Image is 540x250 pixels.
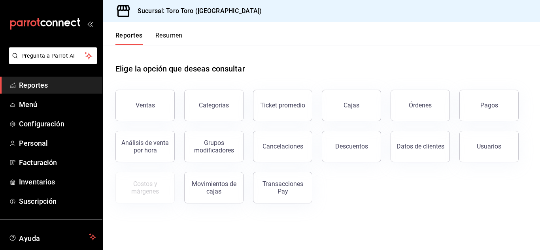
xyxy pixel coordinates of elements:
h1: Elige la opción que deseas consultar [115,63,245,75]
span: Configuración [19,118,96,129]
span: Personal [19,138,96,148]
div: Cajas [344,101,360,110]
span: Reportes [19,80,96,90]
div: Movimientos de cajas [189,180,238,195]
div: Datos de clientes [397,143,444,150]
div: Grupos modificadores [189,139,238,154]
div: Ticket promedio [260,102,305,109]
button: Grupos modificadores [184,131,244,162]
div: Ventas [136,102,155,109]
div: navigation tabs [115,32,183,45]
button: Descuentos [322,131,381,162]
div: Costos y márgenes [121,180,170,195]
button: Resumen [155,32,183,45]
button: Categorías [184,90,244,121]
button: Transacciones Pay [253,172,312,203]
div: Descuentos [335,143,368,150]
a: Pregunta a Parrot AI [6,57,97,66]
button: Reportes [115,32,143,45]
div: Transacciones Pay [258,180,307,195]
a: Cajas [322,90,381,121]
div: Categorías [199,102,229,109]
button: Ticket promedio [253,90,312,121]
span: Inventarios [19,177,96,187]
button: open_drawer_menu [87,21,93,27]
button: Órdenes [391,90,450,121]
span: Menú [19,99,96,110]
button: Usuarios [459,131,519,162]
span: Suscripción [19,196,96,207]
button: Ventas [115,90,175,121]
div: Órdenes [409,102,432,109]
div: Cancelaciones [262,143,303,150]
span: Ayuda [19,232,86,242]
div: Usuarios [477,143,501,150]
span: Pregunta a Parrot AI [21,52,85,60]
div: Análisis de venta por hora [121,139,170,154]
button: Contrata inventarios para ver este reporte [115,172,175,203]
button: Pregunta a Parrot AI [9,47,97,64]
button: Cancelaciones [253,131,312,162]
button: Datos de clientes [391,131,450,162]
span: Facturación [19,157,96,168]
button: Análisis de venta por hora [115,131,175,162]
button: Pagos [459,90,519,121]
button: Movimientos de cajas [184,172,244,203]
h3: Sucursal: Toro Toro ([GEOGRAPHIC_DATA]) [131,6,262,16]
div: Pagos [480,102,498,109]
